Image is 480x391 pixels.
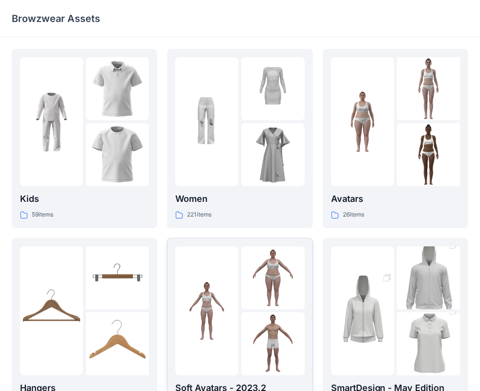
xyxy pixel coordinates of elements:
img: folder 3 [86,312,149,375]
img: folder 2 [397,231,460,326]
p: Browzwear Assets [12,12,100,25]
img: folder 3 [241,312,304,375]
img: folder 1 [20,90,83,153]
img: folder 2 [86,246,149,309]
p: Kids [20,192,149,206]
img: folder 1 [331,90,394,153]
p: Women [175,192,304,206]
img: folder 3 [397,123,460,186]
a: folder 1folder 2folder 3Women221items [167,49,313,228]
img: folder 3 [86,123,149,186]
img: folder 1 [331,263,394,358]
img: folder 1 [175,90,238,153]
a: folder 1folder 2folder 3Avatars26items [323,49,468,228]
img: folder 3 [241,123,304,186]
img: folder 2 [86,57,149,120]
img: folder 2 [241,57,304,120]
img: folder 2 [241,246,304,309]
img: folder 1 [20,279,83,342]
p: 221 items [187,210,211,220]
img: folder 2 [397,57,460,120]
p: Avatars [331,192,460,206]
p: 26 items [343,210,364,220]
p: 59 items [32,210,53,220]
img: folder 1 [175,279,238,342]
a: folder 1folder 2folder 3Kids59items [12,49,157,228]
